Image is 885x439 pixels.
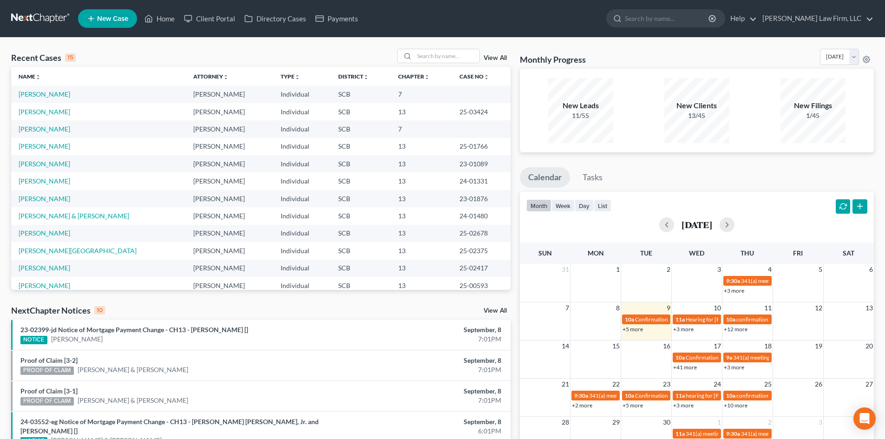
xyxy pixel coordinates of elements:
td: Individual [273,242,331,259]
a: Home [140,10,179,27]
div: 7:01PM [347,334,501,344]
span: Confirmation hearing for [PERSON_NAME] [635,316,741,323]
span: 8 [615,302,621,314]
td: [PERSON_NAME] [186,277,273,294]
i: unfold_more [424,74,430,80]
span: 28 [561,417,570,428]
span: 10a [726,392,735,399]
i: unfold_more [35,74,41,80]
span: 30 [662,417,671,428]
div: 11/55 [548,111,613,120]
a: +10 more [724,402,747,409]
a: Client Portal [179,10,240,27]
a: Proof of Claim [3-1] [20,387,78,395]
td: 25-02678 [452,225,511,242]
span: 22 [611,379,621,390]
td: SCB [331,225,391,242]
a: [PERSON_NAME] [19,125,70,133]
span: Confirmation Hearing for [PERSON_NAME] [686,354,792,361]
span: 4 [767,264,773,275]
td: 25-00593 [452,277,511,294]
i: unfold_more [484,74,489,80]
td: 13 [391,242,452,259]
td: [PERSON_NAME] [186,260,273,277]
td: Individual [273,138,331,155]
td: SCB [331,138,391,155]
td: SCB [331,190,391,207]
td: Individual [273,225,331,242]
div: Open Intercom Messenger [853,407,876,430]
div: 7:01PM [347,396,501,405]
div: 15 [65,53,76,62]
span: 14 [561,341,570,352]
span: 2 [767,417,773,428]
td: [PERSON_NAME] [186,172,273,190]
td: 25-02417 [452,260,511,277]
span: 3 [818,417,823,428]
td: SCB [331,277,391,294]
span: 12 [814,302,823,314]
span: Wed [689,249,704,257]
a: Calendar [520,167,570,188]
a: Case Nounfold_more [459,73,489,80]
td: SCB [331,172,391,190]
span: 341(a) meeting for [PERSON_NAME] [741,430,831,437]
td: Individual [273,260,331,277]
td: Individual [273,103,331,120]
span: 3 [716,264,722,275]
a: +5 more [623,326,643,333]
td: Individual [273,85,331,103]
a: [PERSON_NAME] [19,142,70,150]
td: SCB [331,103,391,120]
span: 11a [675,430,685,437]
span: New Case [97,15,128,22]
div: Recent Cases [11,52,76,63]
a: [PERSON_NAME] & [PERSON_NAME] [78,396,188,405]
span: 18 [763,341,773,352]
td: 25-01766 [452,138,511,155]
span: Mon [588,249,604,257]
div: New Filings [780,100,846,111]
a: +12 more [724,326,747,333]
a: [PERSON_NAME] [51,334,103,344]
td: Individual [273,277,331,294]
td: 13 [391,138,452,155]
a: Chapterunfold_more [398,73,430,80]
a: [PERSON_NAME] [19,264,70,272]
a: +3 more [673,326,694,333]
a: Tasks [574,167,611,188]
i: unfold_more [295,74,300,80]
a: View All [484,308,507,314]
span: 23 [662,379,671,390]
span: 11a [675,392,685,399]
a: [PERSON_NAME] [19,90,70,98]
span: 9:30a [726,430,740,437]
button: month [526,199,551,212]
span: confirmation hearing for [PERSON_NAME] [736,392,841,399]
a: +2 more [572,402,592,409]
span: 341(a) meeting for [PERSON_NAME] [686,430,775,437]
a: Typeunfold_more [281,73,300,80]
span: Hearing for [PERSON_NAME] and [PERSON_NAME] [686,316,813,323]
span: confirmation hearing for [PERSON_NAME] [736,316,841,323]
td: [PERSON_NAME] [186,138,273,155]
input: Search by name... [625,10,710,27]
span: 11 [763,302,773,314]
div: 1/45 [780,111,846,120]
a: [PERSON_NAME] [19,177,70,185]
span: 17 [713,341,722,352]
td: 13 [391,260,452,277]
span: Confirmation Hearing for [PERSON_NAME] [635,392,741,399]
span: 9:30a [574,392,588,399]
div: 10 [94,306,105,315]
span: 5 [818,264,823,275]
span: 2 [666,264,671,275]
td: SCB [331,260,391,277]
span: 1 [716,417,722,428]
td: 13 [391,277,452,294]
td: 23-01089 [452,155,511,172]
td: 13 [391,190,452,207]
a: View All [484,55,507,61]
td: Individual [273,120,331,138]
a: [PERSON_NAME][GEOGRAPHIC_DATA] [19,247,137,255]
